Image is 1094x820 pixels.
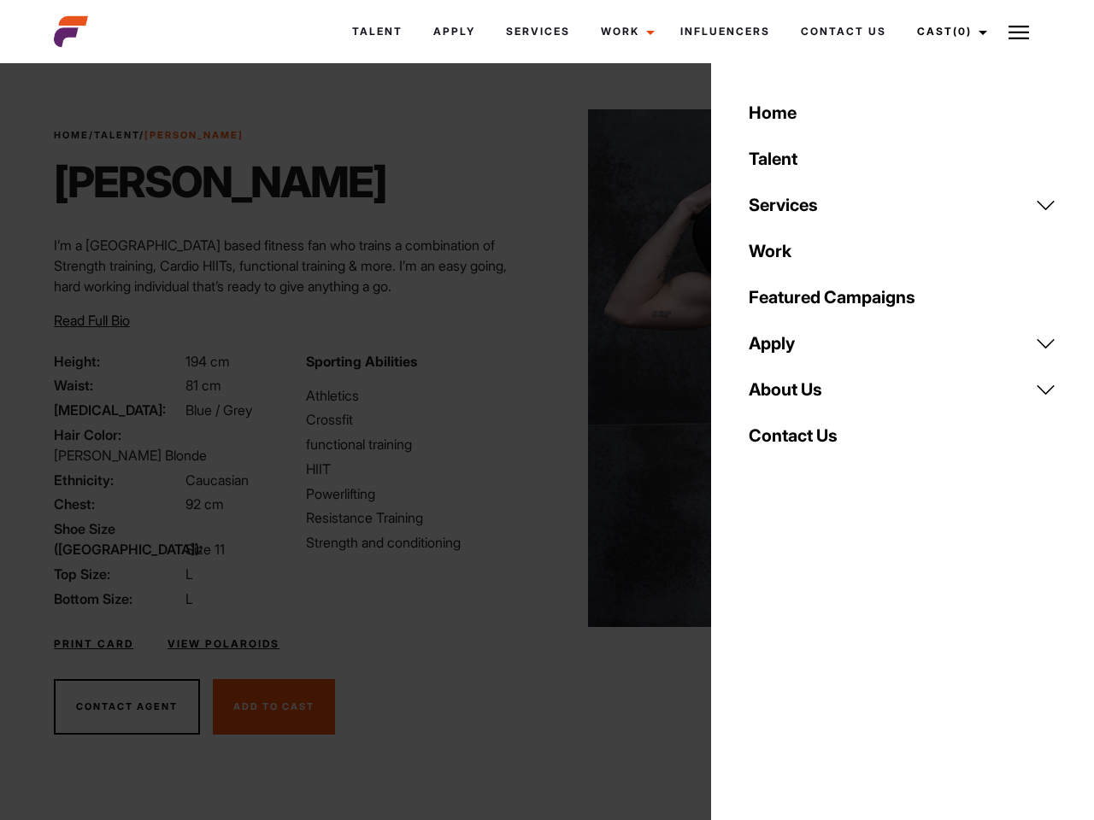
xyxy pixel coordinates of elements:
[306,532,537,553] li: Strength and conditioning
[213,679,335,735] button: Add To Cast
[54,679,200,735] button: Contact Agent
[54,400,182,420] span: [MEDICAL_DATA]:
[185,590,193,607] span: L
[185,353,230,370] span: 194 cm
[953,25,972,38] span: (0)
[185,565,193,583] span: L
[54,312,130,329] span: Read Full Bio
[738,274,1067,320] a: Featured Campaigns
[54,351,182,372] span: Height:
[306,409,537,430] li: Crossfit
[54,156,386,208] h1: [PERSON_NAME]
[1009,22,1029,43] img: Burger icon
[185,471,249,489] span: Caucasian
[54,518,182,559] span: Shoe Size ([GEOGRAPHIC_DATA]):
[738,366,1067,413] a: About Us
[185,401,252,419] span: Blue / Grey
[738,228,1067,274] a: Work
[491,9,585,55] a: Services
[54,425,182,445] span: Hair Color:
[233,700,315,712] span: Add To Cast
[185,541,225,558] span: Size 11
[418,9,491,55] a: Apply
[54,564,182,584] span: Top Size:
[54,447,207,464] span: [PERSON_NAME] Blonde
[94,129,139,141] a: Talent
[306,483,537,504] li: Powerlifting
[738,182,1067,228] a: Services
[337,9,418,55] a: Talent
[54,636,133,652] a: Print Card
[306,507,537,528] li: Resistance Training
[54,235,537,296] p: I’m a [GEOGRAPHIC_DATA] based fitness fan who trains a combination of Strength training, Cardio H...
[902,9,997,55] a: Cast(0)
[738,320,1067,366] a: Apply
[306,434,537,454] li: functional training
[54,128,244,143] span: / /
[54,375,182,395] span: Waist:
[185,495,224,512] span: 92 cm
[738,90,1067,136] a: Home
[54,470,182,490] span: Ethnicity:
[585,9,665,55] a: Work
[54,494,182,514] span: Chest:
[665,9,785,55] a: Influencers
[185,377,221,394] span: 81 cm
[54,129,89,141] a: Home
[738,413,1067,459] a: Contact Us
[54,310,130,331] button: Read Full Bio
[738,136,1067,182] a: Talent
[785,9,902,55] a: Contact Us
[54,589,182,609] span: Bottom Size:
[168,636,279,652] a: View Polaroids
[306,353,417,370] strong: Sporting Abilities
[306,385,537,406] li: Athletics
[144,129,244,141] strong: [PERSON_NAME]
[306,459,537,479] li: HIIT
[54,15,88,49] img: cropped-aefm-brand-fav-22-square.png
